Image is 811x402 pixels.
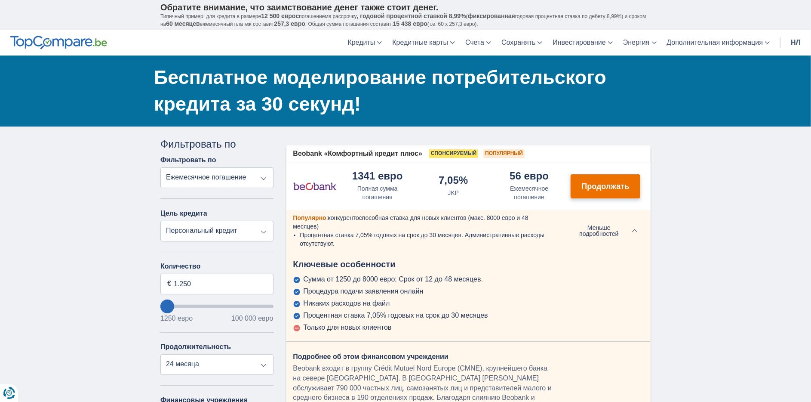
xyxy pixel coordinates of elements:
font: Меньше подробностей [579,224,618,237]
font: Ежемесячное погашение [510,185,548,201]
font: годовая процентная ставка по дебету 8,99%) и сроком на [160,13,646,27]
font: Цель кредита [160,210,207,217]
font: 1250 евро [160,315,193,322]
a: Счета [460,30,496,56]
font: Полная сумма погашения [357,185,398,201]
font: фиксированная [468,12,515,19]
font: Бесплатное моделирование потребительского кредита за 30 секунд! [154,66,606,115]
img: TopCompare [10,36,107,49]
font: Продолжать [582,182,630,191]
font: € [167,280,171,287]
font: Процедура подачи заявления онлайн [304,288,424,295]
button: Продолжать [571,174,640,198]
font: Обратите внимание, что заимствование денег также стоит денег. [160,3,439,12]
font: ежемесячный платеж составит [200,21,274,27]
font: Популярный [485,150,523,156]
font: 12 500 евро [261,12,295,19]
font: Счета [465,39,484,46]
font: 15 438 евро [393,20,427,27]
font: ( [466,13,468,19]
font: Ключевые особенности [293,260,396,269]
font: Подробнее об этом финансовом учреждении [293,353,449,360]
a: нл [786,30,806,56]
font: Кредитные карты [392,39,448,46]
font: Продолжительность [160,343,231,350]
font: Сумма от 1250 до 8000 евро; Срок от 12 до 48 месяцев. [304,275,483,283]
font: нл [791,39,801,46]
font: : [326,214,328,221]
input: хочуЗанять [160,305,273,308]
font: Сохранять [501,39,535,46]
font: Энергия [623,39,650,46]
font: JKP [448,189,459,196]
font: конкурентоспособная ставка для новых клиентов (макс. 8000 евро и 48 месяцев) [293,214,528,230]
font: , годовой процентной ставкой 8,99% [357,12,466,19]
font: в рассрочку [329,13,357,19]
font: Количество [160,263,200,270]
font: Фильтровать по [160,156,216,164]
font: Дополнительная информация [667,39,763,46]
font: 257,3 евро [274,20,305,27]
font: 7,05% [439,174,468,186]
font: Процентная ставка 7,05% годовых на срок до 30 месяцев. Административные расходы отсутствуют. [300,232,545,247]
font: Процентная ставка 7,05% годовых на срок до 30 месяцев [304,312,488,319]
a: Инвестирование [547,30,618,56]
font: Инвестирование [553,39,606,46]
font: Спонсируемый [431,150,476,156]
font: Никаких расходов на файл [304,300,390,307]
font: Популярно [293,214,326,221]
a: Дополнительная информация [662,30,775,56]
font: 100 000 евро [231,315,273,322]
font: Только для новых клиентов [304,324,392,331]
a: Кредиты [343,30,387,56]
font: (т.е. 60 x 257,3 евро). [427,21,478,27]
font: Кредиты [348,39,375,46]
font: 1341 евро [352,170,402,182]
font: Типичный пример: для кредита в размере [160,13,261,19]
button: Меньше подробностей [562,224,644,237]
img: product.pl.alt Beobank [293,176,336,197]
a: Кредитные карты [387,30,460,56]
a: Энергия [618,30,662,56]
font: 60 месяцев [166,20,200,27]
font: Beobank «Комфортный кредит плюс» [293,150,422,157]
a: Сохранять [496,30,547,56]
font: Фильтровать по [160,138,236,150]
font: погашением [299,13,329,19]
font: . Общая сумма погашения составит: [305,21,393,27]
font: с [296,12,299,19]
font: 56 евро [510,170,549,182]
